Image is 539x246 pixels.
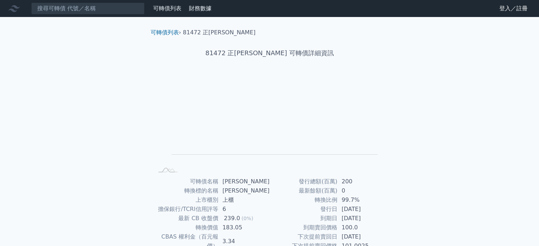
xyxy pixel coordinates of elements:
a: 登入／註冊 [494,3,533,14]
td: [PERSON_NAME] [218,177,270,186]
td: 200 [337,177,386,186]
a: 財務數據 [189,5,212,12]
td: 可轉債名稱 [153,177,218,186]
td: 99.7% [337,195,386,205]
td: 轉換比例 [270,195,337,205]
div: 239.0 [223,214,242,223]
td: 轉換價值 [153,223,218,232]
td: 到期賣回價格 [270,223,337,232]
td: 100.0 [337,223,386,232]
td: 6 [218,205,270,214]
td: 發行總額(百萬) [270,177,337,186]
td: 擔保銀行/TCRI信用評等 [153,205,218,214]
td: 上市櫃別 [153,195,218,205]
td: [DATE] [337,205,386,214]
h1: 81472 正[PERSON_NAME] 可轉債詳細資訊 [145,48,394,58]
td: 轉換標的名稱 [153,186,218,195]
span: (0%) [241,216,253,221]
td: [DATE] [337,214,386,223]
td: 最新 CB 收盤價 [153,214,218,223]
td: [PERSON_NAME] [218,186,270,195]
td: 下次提前賣回日 [270,232,337,241]
td: 最新餘額(百萬) [270,186,337,195]
td: 發行日 [270,205,337,214]
td: [DATE] [337,232,386,241]
td: 到期日 [270,214,337,223]
input: 搜尋可轉債 代號／名稱 [31,2,145,15]
td: 上櫃 [218,195,270,205]
g: Chart [165,80,378,165]
a: 可轉債列表 [153,5,181,12]
li: 81472 正[PERSON_NAME] [183,28,256,37]
td: 0 [337,186,386,195]
td: 183.05 [218,223,270,232]
li: › [151,28,181,37]
a: 可轉債列表 [151,29,179,36]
